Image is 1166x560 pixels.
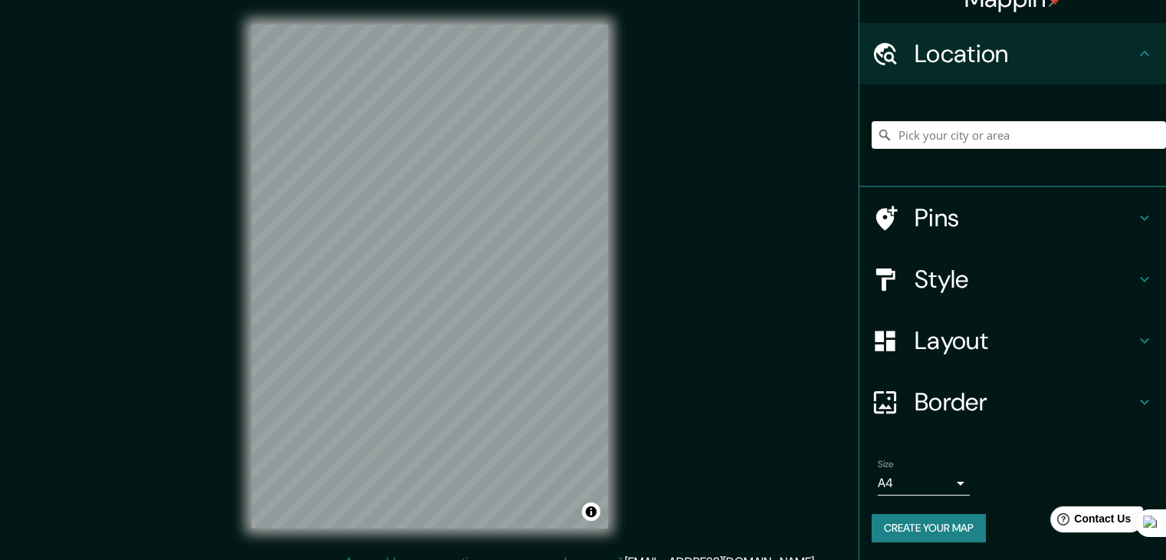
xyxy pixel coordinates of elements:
h4: Style [915,264,1135,295]
button: Create your map [872,514,986,542]
label: Size [878,458,894,471]
div: Location [859,23,1166,84]
button: Toggle attribution [582,502,600,521]
div: A4 [878,471,970,496]
canvas: Map [251,25,608,529]
div: Style [859,249,1166,310]
div: Layout [859,310,1166,371]
input: Pick your city or area [872,121,1166,149]
h4: Border [915,387,1135,417]
div: Pins [859,187,1166,249]
div: Border [859,371,1166,433]
h4: Layout [915,325,1135,356]
h4: Location [915,38,1135,69]
h4: Pins [915,203,1135,233]
iframe: Help widget launcher [1030,500,1149,543]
